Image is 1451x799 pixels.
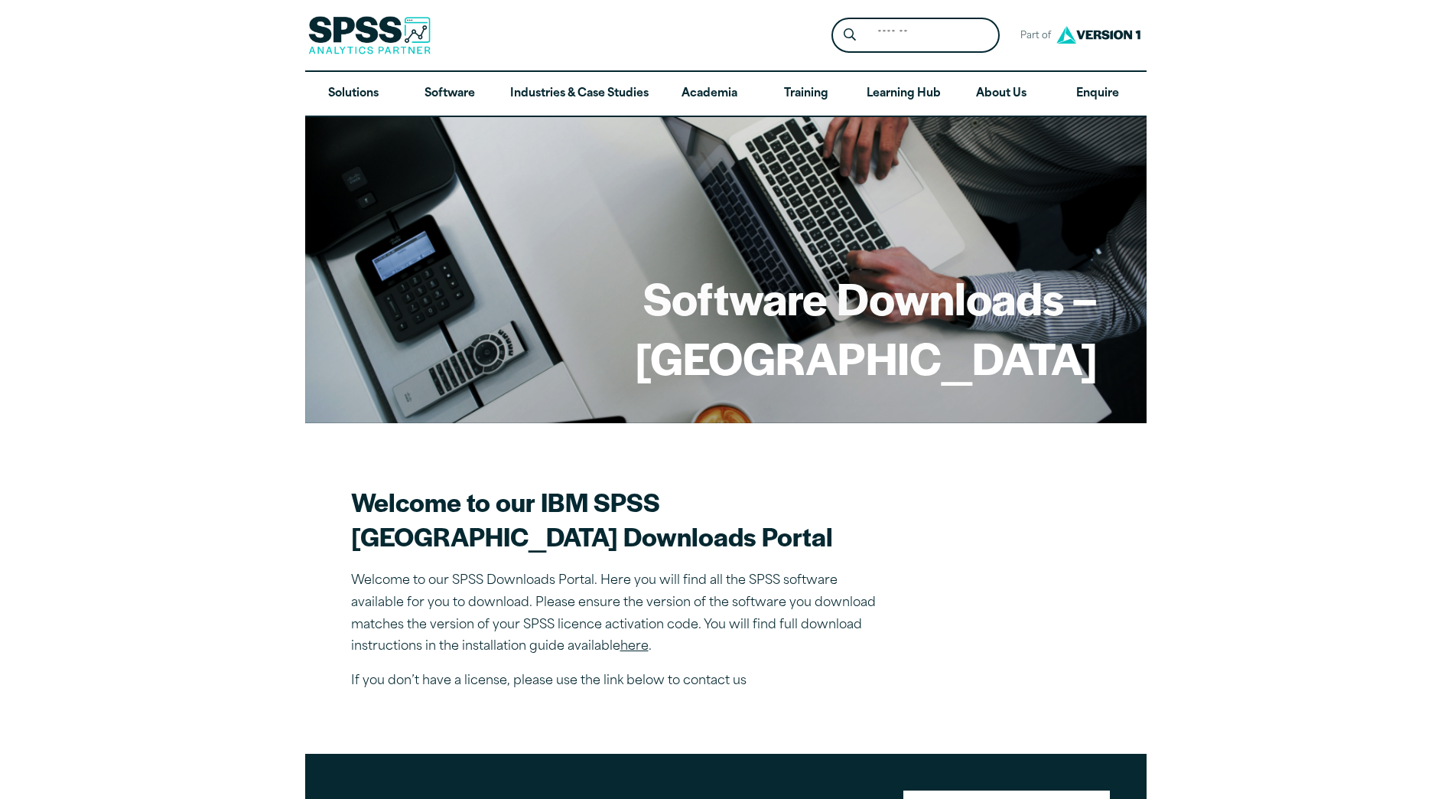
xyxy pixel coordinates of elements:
[854,72,953,116] a: Learning Hub
[620,641,649,653] a: here
[844,28,856,41] svg: Search magnifying glass icon
[351,484,887,553] h2: Welcome to our IBM SPSS [GEOGRAPHIC_DATA] Downloads Portal
[305,72,402,116] a: Solutions
[1052,21,1144,49] img: Version1 Logo
[498,72,661,116] a: Industries & Case Studies
[305,72,1147,116] nav: Desktop version of site main menu
[354,268,1098,386] h1: Software Downloads – [GEOGRAPHIC_DATA]
[835,21,864,50] button: Search magnifying glass icon
[351,570,887,658] p: Welcome to our SPSS Downloads Portal. Here you will find all the SPSS software available for you ...
[1049,72,1146,116] a: Enquire
[402,72,498,116] a: Software
[953,72,1049,116] a: About Us
[757,72,854,116] a: Training
[831,18,1000,54] form: Site Header Search Form
[351,670,887,693] p: If you don’t have a license, please use the link below to contact us
[661,72,757,116] a: Academia
[1012,25,1052,47] span: Part of
[308,16,431,54] img: SPSS Analytics Partner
